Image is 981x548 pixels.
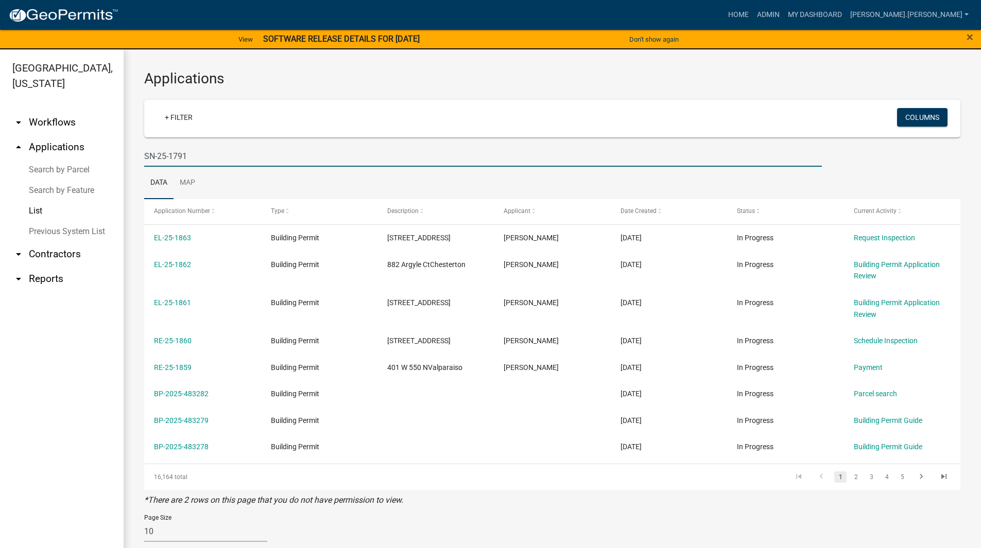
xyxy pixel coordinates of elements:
datatable-header-cell: Status [727,199,844,224]
a: Data [144,167,174,200]
a: Map [174,167,201,200]
a: 3 [865,471,877,483]
span: 882 Argyle CtChesterton [387,260,466,269]
span: 340 S St Rd 2Hebron [387,337,451,345]
span: Status [737,207,755,215]
datatable-header-cell: Type [261,199,377,224]
span: In Progress [737,390,773,398]
a: Building Permit Guide [854,416,922,425]
a: Home [724,5,753,25]
a: Payment [854,363,883,372]
span: 09/24/2025 [621,234,642,242]
span: Building Permit [271,443,319,451]
span: Current Activity [854,207,897,215]
span: Angelo Saia [504,363,559,372]
a: Request Inspection [854,234,915,242]
button: Columns [897,108,948,127]
span: 09/24/2025 [621,390,642,398]
i: arrow_drop_down [12,273,25,285]
i: *There are 2 rows on this page that you do not have permission to view. [144,495,403,505]
span: × [967,30,973,44]
button: Don't show again [625,31,683,48]
a: EL-25-1862 [154,260,191,269]
span: In Progress [737,260,773,269]
i: arrow_drop_down [12,116,25,129]
a: RE-25-1860 [154,337,192,345]
span: 610 Old Forge RdValparaiso [387,234,451,242]
span: Building Permit [271,390,319,398]
i: arrow_drop_down [12,248,25,260]
datatable-header-cell: Description [377,199,494,224]
li: page 3 [864,468,879,486]
a: go to last page [934,471,954,483]
span: Building Permit [271,416,319,425]
span: In Progress [737,298,773,307]
a: go to first page [789,471,808,483]
span: 291 S Cobble LnHebron [387,298,451,307]
strong: SOFTWARE RELEASE DETAILS FOR [DATE] [263,34,420,44]
datatable-header-cell: Applicant [494,199,610,224]
a: BP-2025-483282 [154,390,209,398]
span: 09/24/2025 [621,363,642,372]
span: Type [271,207,284,215]
li: page 1 [833,468,848,486]
a: EL-25-1863 [154,234,191,242]
li: page 2 [848,468,864,486]
a: Parcel search [854,390,897,398]
a: Building Permit Guide [854,443,922,451]
datatable-header-cell: Application Number [144,199,261,224]
datatable-header-cell: Date Created [611,199,727,224]
a: Building Permit Application Review [854,260,940,280]
span: Building Permit [271,260,319,269]
span: Date Created [621,207,657,215]
a: 5 [896,471,908,483]
span: Greg Palmer [504,260,559,269]
span: Application Number [154,207,210,215]
button: Close [967,31,973,43]
a: go to next page [911,471,931,483]
span: 09/24/2025 [621,260,642,269]
span: Applicant [504,207,530,215]
a: My Dashboard [784,5,846,25]
span: Building Permit [271,298,319,307]
span: 09/24/2025 [621,416,642,425]
input: Search for applications [144,146,822,167]
a: BP-2025-483279 [154,416,209,425]
li: page 4 [879,468,894,486]
a: 1 [834,471,847,483]
a: RE-25-1859 [154,363,192,372]
span: In Progress [737,416,773,425]
a: Admin [753,5,784,25]
span: In Progress [737,337,773,345]
a: + Filter [157,108,201,127]
a: BP-2025-483278 [154,443,209,451]
div: 16,164 total [144,464,305,490]
datatable-header-cell: Current Activity [844,199,960,224]
a: 4 [881,471,893,483]
span: In Progress [737,443,773,451]
span: 09/24/2025 [621,337,642,345]
span: In Progress [737,363,773,372]
h3: Applications [144,70,960,87]
a: [PERSON_NAME].[PERSON_NAME] [846,5,973,25]
li: page 5 [894,468,910,486]
span: In Progress [737,234,773,242]
a: Building Permit Application Review [854,298,940,319]
span: Greg Palmer [504,298,559,307]
a: go to previous page [812,471,831,483]
span: 09/24/2025 [621,443,642,451]
span: Building Permit [271,363,319,372]
a: 2 [850,471,862,483]
span: Building Permit [271,234,319,242]
span: Greg Palmer [504,234,559,242]
span: Description [387,207,419,215]
i: arrow_drop_up [12,141,25,153]
span: Building Permit [271,337,319,345]
span: 401 W 550 NValparaiso [387,363,462,372]
a: EL-25-1861 [154,298,191,307]
a: Schedule Inspection [854,337,918,345]
span: nathan walker [504,337,559,345]
a: View [234,31,257,48]
span: 09/24/2025 [621,298,642,307]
